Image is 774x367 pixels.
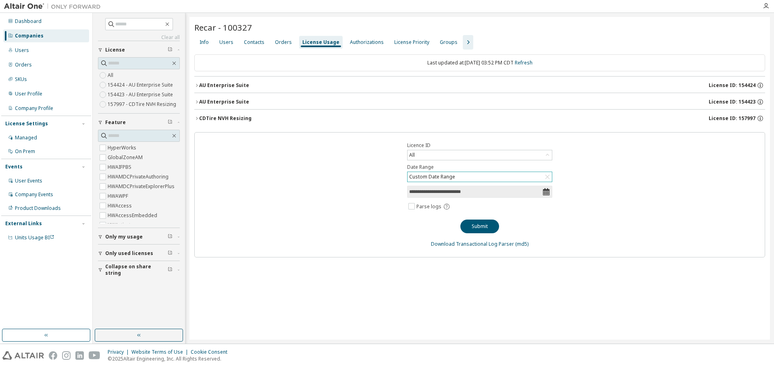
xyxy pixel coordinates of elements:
[15,234,54,241] span: Units Usage BI
[105,263,168,276] span: Collapse on share string
[199,115,252,122] div: CDTire NVH Resizing
[4,2,105,10] img: Altair One
[408,172,456,181] div: Custom Date Range
[191,349,232,355] div: Cookie Consent
[194,54,765,71] div: Last updated at: [DATE] 03:52 PM CDT
[15,91,42,97] div: User Profile
[407,164,552,170] label: Date Range
[108,162,133,172] label: HWAIFPBS
[194,77,765,94] button: AU Enterprise SuiteLicense ID: 154424
[105,234,143,240] span: Only my usage
[49,351,57,360] img: facebook.svg
[108,191,130,201] label: HWAWPF
[431,241,514,247] a: Download Transactional Log Parser
[194,22,252,33] span: Recar - 100327
[62,351,71,360] img: instagram.svg
[15,178,42,184] div: User Events
[15,148,35,155] div: On Prem
[168,267,173,273] span: Clear filter
[168,119,173,126] span: Clear filter
[199,82,249,89] div: AU Enterprise Suite
[407,142,552,149] label: Licence ID
[108,143,138,153] label: HyperWorks
[416,203,441,210] span: Parse logs
[108,70,115,80] label: All
[98,245,180,262] button: Only used licenses
[394,39,429,46] div: License Priority
[15,33,44,39] div: Companies
[194,110,765,127] button: CDTire NVH ResizingLicense ID: 157997
[75,351,84,360] img: linkedin.svg
[408,151,416,160] div: All
[168,47,173,53] span: Clear filter
[108,349,131,355] div: Privacy
[168,250,173,257] span: Clear filter
[15,205,61,211] div: Product Downloads
[302,39,339,46] div: License Usage
[89,351,100,360] img: youtube.svg
[709,115,755,122] span: License ID: 157997
[408,150,552,160] div: All
[15,191,53,198] div: Company Events
[219,39,233,46] div: Users
[275,39,292,46] div: Orders
[105,47,125,53] span: License
[5,120,48,127] div: License Settings
[408,172,552,182] div: Custom Date Range
[5,220,42,227] div: External Links
[709,82,755,89] span: License ID: 154424
[105,119,126,126] span: Feature
[460,220,499,233] button: Submit
[108,201,133,211] label: HWAccess
[15,47,29,54] div: Users
[200,39,209,46] div: Info
[98,41,180,59] button: License
[108,211,159,220] label: HWAccessEmbedded
[15,18,42,25] div: Dashboard
[2,351,44,360] img: altair_logo.svg
[515,59,533,66] a: Refresh
[15,135,37,141] div: Managed
[350,39,384,46] div: Authorizations
[108,100,178,109] label: 157997 - CDTire NVH Resizing
[440,39,458,46] div: Groups
[244,39,264,46] div: Contacts
[15,62,32,68] div: Orders
[5,164,23,170] div: Events
[98,228,180,246] button: Only my usage
[98,34,180,41] a: Clear all
[515,241,528,247] a: (md5)
[131,349,191,355] div: Website Terms of Use
[709,99,755,105] span: License ID: 154423
[108,172,170,182] label: HWAMDCPrivateAuthoring
[108,220,135,230] label: HWActivate
[108,153,144,162] label: GlobalZoneAM
[108,80,175,90] label: 154424 - AU Enterprise Suite
[108,355,232,362] p: © 2025 Altair Engineering, Inc. All Rights Reserved.
[15,76,27,83] div: SKUs
[98,114,180,131] button: Feature
[105,250,153,257] span: Only used licenses
[98,261,180,279] button: Collapse on share string
[168,234,173,240] span: Clear filter
[108,90,175,100] label: 154423 - AU Enterprise Suite
[194,93,765,111] button: AU Enterprise SuiteLicense ID: 154423
[199,99,249,105] div: AU Enterprise Suite
[108,182,176,191] label: HWAMDCPrivateExplorerPlus
[15,105,53,112] div: Company Profile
